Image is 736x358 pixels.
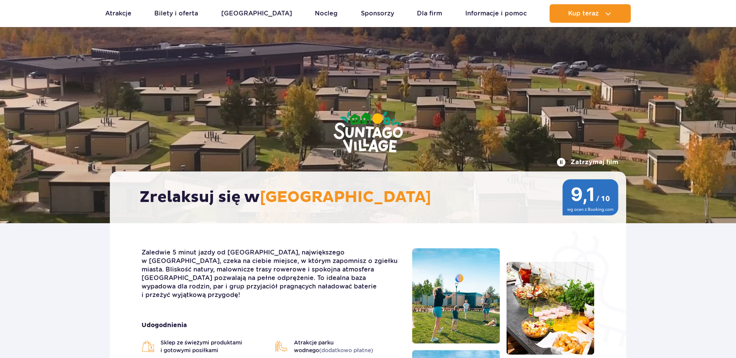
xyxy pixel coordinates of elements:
h2: Zrelaksuj się w [140,188,604,207]
img: Suntago Village [302,81,434,185]
span: Sklep ze świeżymi produktami i gotowymi posiłkami [161,339,267,354]
button: Zatrzymaj film [557,158,618,167]
a: Atrakcje [105,4,131,23]
strong: Udogodnienia [142,321,400,329]
button: Kup teraz [550,4,631,23]
span: Kup teraz [568,10,599,17]
span: (dodatkowo płatne) [319,347,373,353]
a: Sponsorzy [361,4,394,23]
p: Zaledwie 5 minut jazdy od [GEOGRAPHIC_DATA], największego w [GEOGRAPHIC_DATA], czeka na ciebie mi... [142,248,400,299]
a: Nocleg [315,4,338,23]
img: 9,1/10 wg ocen z Booking.com [562,179,618,215]
a: Dla firm [417,4,442,23]
span: [GEOGRAPHIC_DATA] [260,188,431,207]
a: [GEOGRAPHIC_DATA] [221,4,292,23]
a: Bilety i oferta [154,4,198,23]
span: Atrakcje parku wodnego [294,339,401,354]
a: Informacje i pomoc [465,4,527,23]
